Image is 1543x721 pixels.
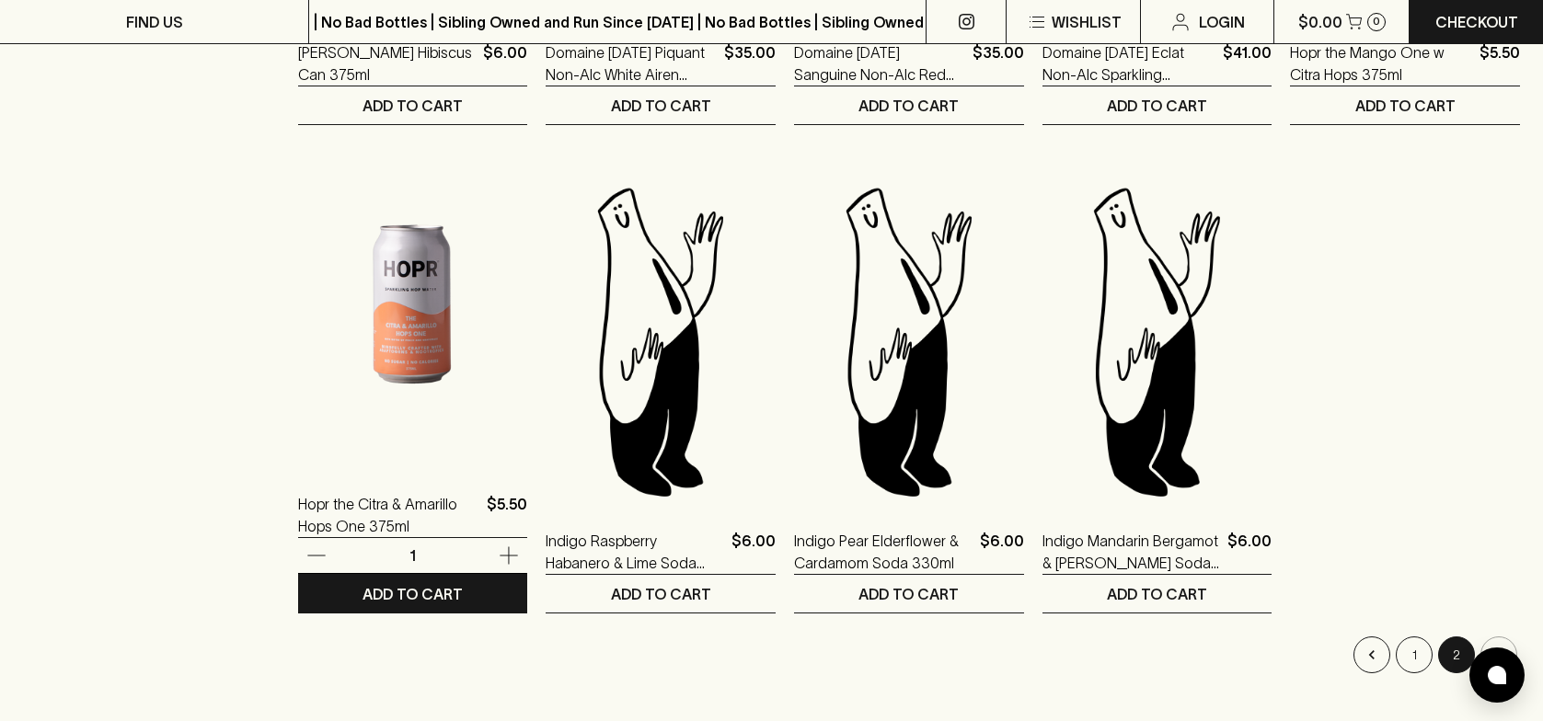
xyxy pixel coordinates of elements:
button: ADD TO CART [794,575,1024,612]
a: [PERSON_NAME] Hibiscus Can 375ml [298,41,477,86]
button: ADD TO CART [546,575,776,612]
button: ADD TO CART [1042,575,1272,612]
p: $6.00 [731,530,776,574]
button: ADD TO CART [1042,86,1272,124]
a: Indigo Raspberry Habanero & Lime Soda 330ml [546,530,724,574]
p: ADD TO CART [1107,583,1207,605]
img: Blackhearts & Sparrows Man [1042,180,1272,502]
button: ADD TO CART [1290,86,1520,124]
p: Checkout [1435,11,1518,33]
p: $0.00 [1298,11,1342,33]
button: page 2 [1438,636,1475,673]
nav: pagination navigation [298,636,1520,673]
p: $35.00 [724,41,776,86]
p: ADD TO CART [1107,95,1207,117]
p: Login [1199,11,1245,33]
button: ADD TO CART [794,86,1024,124]
p: ADD TO CART [611,583,711,605]
p: $5.50 [1480,41,1520,86]
p: ADD TO CART [363,583,463,605]
img: Hopr the Citra & Amarillo Hops One 375ml [298,143,528,465]
a: Hopr the Mango One w Citra Hops 375ml [1290,41,1472,86]
p: ADD TO CART [858,583,959,605]
p: $6.00 [1227,530,1272,574]
p: 1 [390,545,434,566]
a: Indigo Mandarin Bergamot & [PERSON_NAME] Soda 330ml [1042,530,1221,574]
p: ADD TO CART [1355,95,1456,117]
p: 0 [1373,17,1380,27]
p: $41.00 [1223,41,1272,86]
button: Go to previous page [1353,636,1390,673]
img: bubble-icon [1488,666,1506,684]
button: Go to page 1 [1396,636,1433,673]
a: Indigo Pear Elderflower & Cardamom Soda 330ml [794,530,973,574]
p: ADD TO CART [363,95,463,117]
p: ADD TO CART [611,95,711,117]
a: Domaine [DATE] Eclat Non-Alc Sparkling [GEOGRAPHIC_DATA] [1042,41,1216,86]
button: ADD TO CART [546,86,776,124]
button: ADD TO CART [298,575,528,612]
img: Blackhearts & Sparrows Man [794,180,1024,502]
p: ADD TO CART [858,95,959,117]
a: Hopr the Citra & Amarillo Hops One 375ml [298,493,480,537]
img: Blackhearts & Sparrows Man [546,180,776,502]
button: ADD TO CART [298,86,528,124]
p: $6.00 [980,530,1024,574]
p: FIND US [126,11,183,33]
p: $35.00 [973,41,1024,86]
p: $6.00 [483,41,527,86]
a: Domaine [DATE] Sanguine Non-Alc Red Tempranillo NV [794,41,965,86]
a: Domaine [DATE] Piquant Non-Alc White Airen [GEOGRAPHIC_DATA] [546,41,717,86]
p: $5.50 [487,493,527,537]
p: Wishlist [1052,11,1122,33]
